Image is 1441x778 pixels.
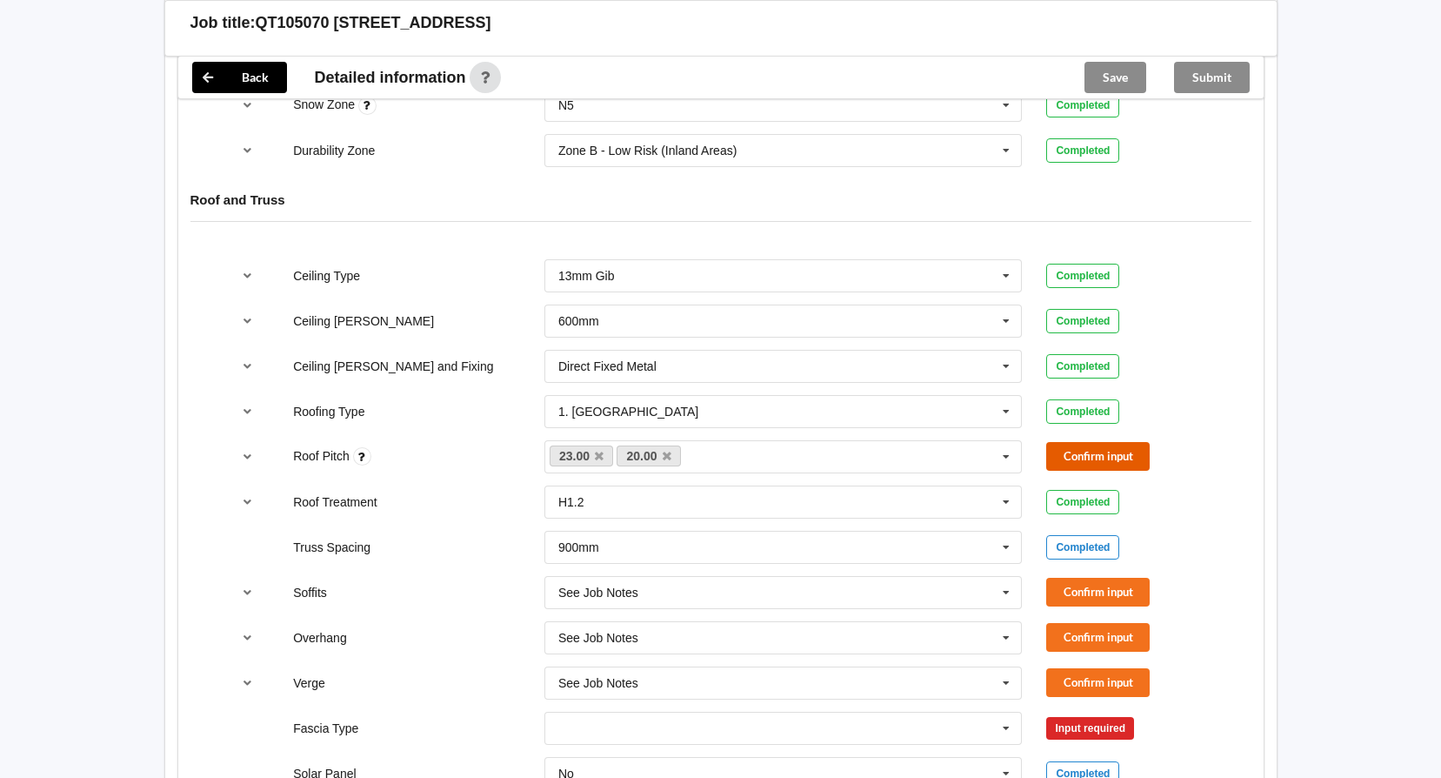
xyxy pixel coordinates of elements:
div: 600mm [558,315,599,327]
button: Confirm input [1046,668,1150,697]
button: reference-toggle [230,486,264,518]
button: Confirm input [1046,623,1150,652]
div: 900mm [558,541,599,553]
h3: Job title: [190,13,256,33]
button: reference-toggle [230,135,264,166]
a: 23.00 [550,446,614,466]
label: Roofing Type [293,405,364,419]
label: Durability Zone [293,144,375,158]
div: 13mm Gib [558,270,615,282]
label: Ceiling [PERSON_NAME] and Fixing [293,359,493,373]
label: Overhang [293,631,346,645]
div: Completed [1046,535,1119,560]
div: 1. [GEOGRAPHIC_DATA] [558,406,698,418]
div: Input required [1046,717,1134,740]
button: reference-toggle [230,396,264,427]
div: Completed [1046,138,1119,163]
div: Zone B - Low Risk (Inland Areas) [558,144,737,157]
button: reference-toggle [230,577,264,608]
div: See Job Notes [558,587,638,599]
div: Completed [1046,490,1119,514]
div: Completed [1046,264,1119,288]
label: Truss Spacing [293,540,370,554]
button: Confirm input [1046,578,1150,607]
button: reference-toggle [230,622,264,654]
button: Back [192,62,287,93]
label: Soffits [293,586,327,600]
label: Ceiling Type [293,269,360,283]
button: reference-toggle [230,351,264,382]
label: Roof Treatment [293,495,377,509]
div: N5 [558,99,574,111]
button: Confirm input [1046,442,1150,471]
div: Completed [1046,93,1119,117]
div: Completed [1046,309,1119,333]
label: Fascia Type [293,721,358,735]
div: H1.2 [558,496,584,508]
div: Completed [1046,399,1119,424]
div: See Job Notes [558,632,638,644]
button: reference-toggle [230,260,264,292]
button: reference-toggle [230,441,264,473]
h3: QT105070 [STREET_ADDRESS] [256,13,491,33]
button: reference-toggle [230,305,264,337]
button: reference-toggle [230,667,264,699]
h4: Roof and Truss [190,191,1251,208]
button: reference-toggle [230,90,264,121]
div: See Job Notes [558,677,638,689]
div: Completed [1046,354,1119,379]
label: Snow Zone [293,97,358,111]
label: Verge [293,676,325,690]
a: 20.00 [617,446,681,466]
span: Detailed information [315,70,466,85]
div: Direct Fixed Metal [558,360,657,372]
label: Ceiling [PERSON_NAME] [293,314,434,328]
label: Roof Pitch [293,449,352,463]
